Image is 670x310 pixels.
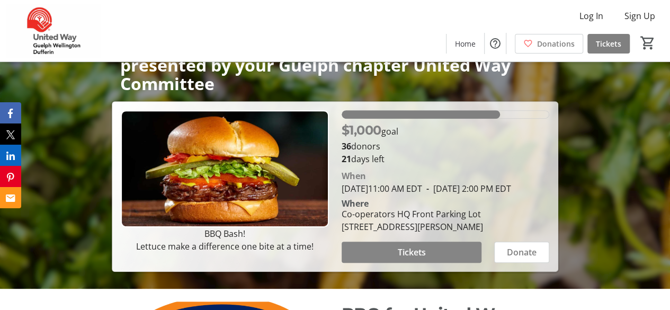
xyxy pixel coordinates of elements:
[446,34,484,54] a: Home
[121,110,329,227] img: Campaign CTA Media Photo
[342,153,550,165] p: days left
[121,240,329,253] p: Lettuce make a difference one bite at a time!
[6,4,101,57] img: United Way Guelph Wellington Dufferin's Logo
[537,38,575,49] span: Donations
[342,208,483,220] div: Co-operators HQ Front Parking Lot
[342,220,483,233] div: [STREET_ADDRESS][PERSON_NAME]
[624,10,655,22] span: Sign Up
[121,227,329,240] p: BBQ Bash!
[494,242,549,263] button: Donate
[422,183,511,194] span: [DATE] 2:00 PM EDT
[342,170,366,182] div: When
[397,246,425,259] span: Tickets
[342,140,550,153] p: donors
[342,140,351,152] b: 36
[455,38,476,49] span: Home
[515,34,583,54] a: Donations
[342,153,351,165] span: 21
[342,122,381,138] span: $1,000
[638,33,657,52] button: Cart
[120,56,550,93] p: presented by your Guelph chapter United Way Committee
[485,33,506,54] button: Help
[596,38,621,49] span: Tickets
[342,183,422,194] span: [DATE] 11:00 AM EDT
[342,242,482,263] button: Tickets
[342,121,398,140] p: goal
[342,199,369,208] div: Where
[507,246,537,259] span: Donate
[579,10,603,22] span: Log In
[342,110,550,119] div: 76.359% of fundraising goal reached
[616,7,664,24] button: Sign Up
[571,7,612,24] button: Log In
[422,183,433,194] span: -
[587,34,630,54] a: Tickets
